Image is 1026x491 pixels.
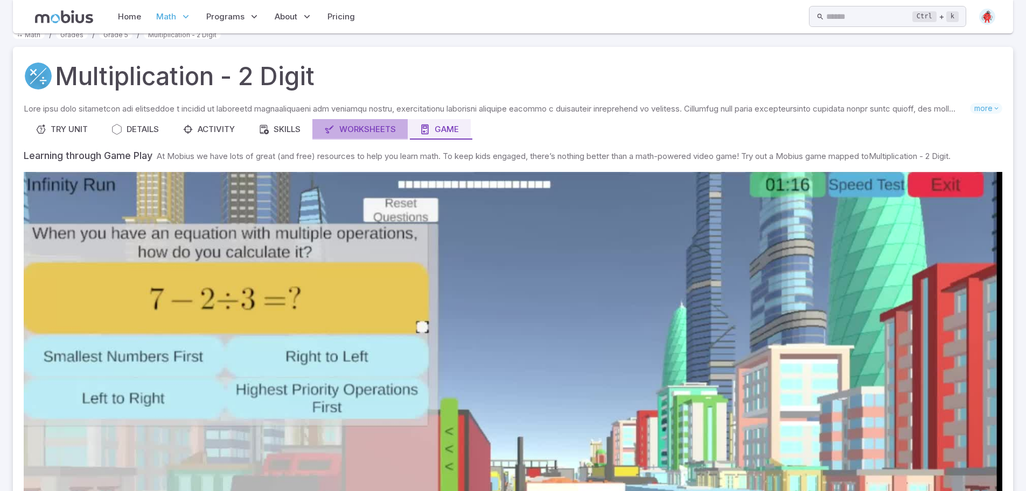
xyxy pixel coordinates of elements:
[49,29,52,40] li: /
[912,10,959,23] div: +
[24,61,53,91] a: Multiply/Divide
[56,31,88,39] a: Grades
[259,123,301,135] div: Skills
[99,31,132,39] a: Grade 5
[92,29,95,40] li: /
[55,58,315,94] h1: Multiplication - 2 Digit
[157,151,951,161] p: At Mobius we have lots of great (and free) resources to help you learn math. To keep kids engaged...
[420,123,459,135] div: Game
[275,11,297,23] span: About
[13,29,1013,40] nav: breadcrumb
[324,123,396,135] div: Worksheets
[183,123,235,135] div: Activity
[24,150,152,161] h5: Learning through Game Play
[13,31,45,39] a: Math
[979,9,995,25] img: circle.svg
[324,4,358,29] a: Pricing
[912,11,937,22] kbd: Ctrl
[156,11,176,23] span: Math
[36,123,88,135] div: Try Unit
[111,123,159,135] div: Details
[115,4,144,29] a: Home
[206,11,245,23] span: Programs
[946,11,959,22] kbd: k
[144,31,221,39] a: Multiplication - 2 Digit
[137,29,139,40] li: /
[24,103,970,115] p: Lore ipsu dolo sitametcon adi elitseddoe t incidid ut laboreetd magnaaliquaeni adm veniamqu nostr...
